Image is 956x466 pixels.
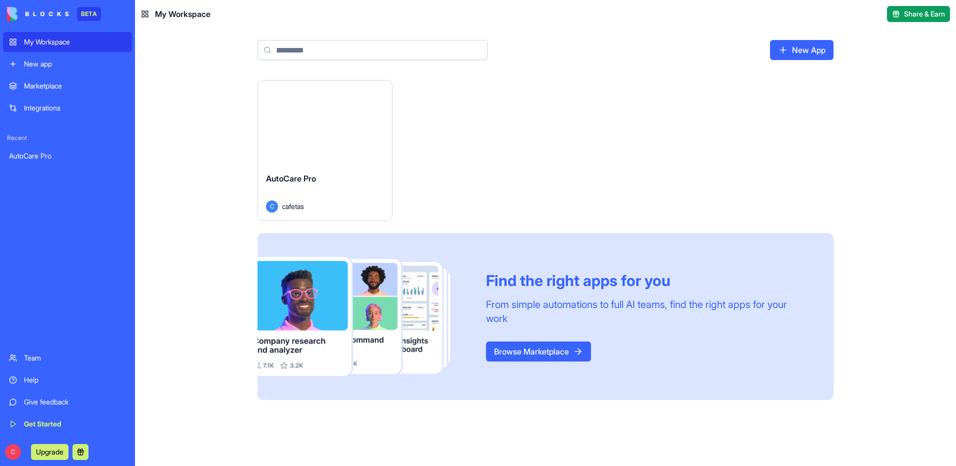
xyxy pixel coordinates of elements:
div: Get Started [24,419,126,429]
a: Help [3,370,132,390]
div: Marketplace [24,81,126,91]
a: Get Started [3,414,132,434]
a: Give feedback [3,392,132,412]
a: Upgrade [31,446,68,456]
span: C [266,200,278,212]
div: New app [24,59,126,69]
div: From simple automations to full AI teams, find the right apps for your work [486,297,809,325]
div: My Workspace [24,37,126,47]
span: My Workspace [155,8,210,20]
button: Upgrade [31,444,68,460]
a: AutoCare Pro [3,146,132,166]
span: cafetas [282,201,304,211]
div: Team [24,353,126,363]
div: Integrations [24,103,126,113]
a: My Workspace [3,32,132,52]
img: Frame_181_egmpey.png [257,257,470,376]
a: Integrations [3,98,132,118]
div: BETA [77,7,101,21]
div: AutoCare Pro [9,151,126,161]
a: New App [770,40,833,60]
a: Marketplace [3,76,132,96]
a: Browse Marketplace [486,341,591,361]
a: New app [3,54,132,74]
button: Share & Earn [887,6,950,22]
span: Recent [3,134,132,142]
a: BETA [7,7,101,21]
img: logo [7,7,69,21]
div: Help [24,375,126,385]
span: Share & Earn [904,9,945,19]
div: Find the right apps for you [486,271,809,289]
a: Team [3,348,132,368]
div: Give feedback [24,397,126,407]
span: AutoCare Pro [266,173,316,183]
span: C [5,444,21,460]
a: AutoCare ProCcafetas [257,80,392,221]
